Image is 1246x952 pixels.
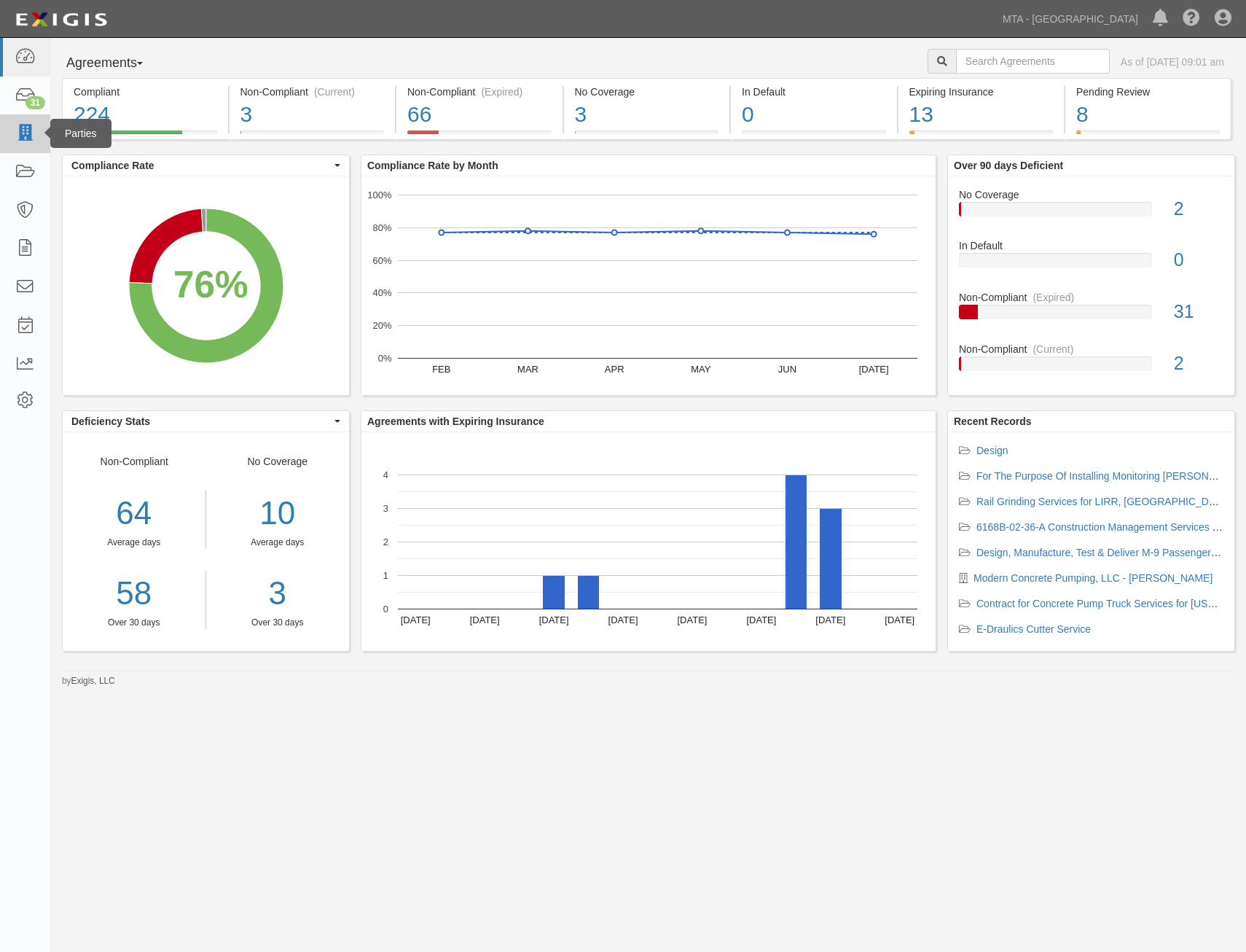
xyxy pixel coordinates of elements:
div: 0 [742,99,886,130]
text: [DATE] [608,614,638,625]
div: 8 [1076,99,1220,130]
a: MTA - [GEOGRAPHIC_DATA] [995,4,1145,34]
text: 4 [383,469,388,480]
div: Pending Review [1076,85,1220,99]
div: (Expired) [481,85,522,99]
div: 0 [1163,247,1234,273]
small: by [62,675,115,687]
div: 31 [26,96,45,109]
text: 20% [372,320,391,331]
div: 224 [74,99,217,130]
a: Non-Compliant(Expired)66 [396,130,563,142]
div: Non-Compliant (Expired) [407,85,552,99]
text: 100% [367,190,392,200]
b: Compliance Rate by Month [367,160,498,171]
div: Average days [217,537,339,549]
div: (Expired) [1033,290,1074,305]
div: No Coverage [206,454,350,629]
div: 3 [575,99,719,130]
a: Non-Compliant(Current)3 [230,130,396,142]
a: Non-Compliant(Current)2 [959,342,1223,383]
span: Compliance Rate [71,158,331,173]
div: Non-Compliant [63,454,206,629]
a: No Coverage3 [564,130,730,142]
text: [DATE] [885,614,914,625]
div: Compliant [74,85,217,99]
a: Compliant224 [62,130,228,142]
div: (Current) [314,85,355,99]
text: MAR [517,364,538,375]
div: No Coverage [948,187,1234,202]
a: E-Draulics Cutter Service [976,623,1091,635]
button: Agreements [62,49,171,78]
text: FEB [432,364,450,375]
input: Search Agreements [956,49,1110,74]
svg: A chart. [361,176,936,395]
a: Exigis, LLC [71,676,115,686]
b: Agreements with Expiring Insurance [367,415,544,427]
text: 0 [383,604,388,614]
svg: A chart. [361,432,936,651]
div: 2 [1163,351,1234,377]
text: [DATE] [470,614,500,625]
span: Deficiency Stats [71,414,331,429]
a: Design [976,445,1008,456]
a: Non-Compliant(Expired)31 [959,290,1223,342]
b: Over 90 days Deficient [954,160,1063,171]
text: 60% [372,254,391,265]
div: No Coverage [575,85,719,99]
text: [DATE] [815,614,845,625]
button: Deficiency Stats [63,411,349,432]
text: [DATE] [539,614,569,625]
div: Expiring Insurance [909,85,1054,99]
a: Expiring Insurance13 [898,130,1065,142]
text: [DATE] [677,614,707,625]
div: In Default [742,85,886,99]
a: 58 [63,571,205,617]
div: In Default [948,238,1234,253]
div: Parties [50,119,111,148]
a: In Default0 [959,238,1223,290]
a: Pending Review8 [1065,130,1231,142]
a: Modern Concrete Pumping, LLC - [PERSON_NAME] [973,572,1212,584]
div: Average days [63,537,205,549]
text: 40% [372,287,391,298]
div: Over 30 days [63,617,205,629]
text: [DATE] [401,614,431,625]
text: [DATE] [859,364,889,375]
div: 2 [1163,196,1234,222]
text: 80% [372,222,391,233]
text: APR [605,364,624,375]
text: [DATE] [746,614,776,625]
div: Non-Compliant [948,342,1234,356]
i: Help Center - Complianz [1183,10,1200,28]
div: 13 [909,99,1054,130]
svg: A chart. [63,176,349,395]
div: Non-Compliant (Current) [240,85,385,99]
div: 64 [63,491,205,537]
div: As of [DATE] 09:01 am [1121,55,1224,69]
div: (Current) [1033,342,1073,356]
div: 76% [173,258,248,311]
a: No Coverage2 [959,187,1223,239]
div: 10 [217,491,339,537]
div: Non-Compliant [948,290,1234,305]
text: 3 [383,503,388,514]
button: Compliance Rate [63,155,349,176]
div: Over 30 days [217,617,339,629]
text: 1 [383,570,388,581]
text: 0% [378,353,392,364]
div: 3 [240,99,385,130]
img: Logo [11,7,111,33]
b: Recent Records [954,415,1032,427]
text: MAY [691,364,711,375]
div: 66 [407,99,552,130]
div: 31 [1163,299,1234,325]
a: 3 [217,571,339,617]
text: JUN [778,364,796,375]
